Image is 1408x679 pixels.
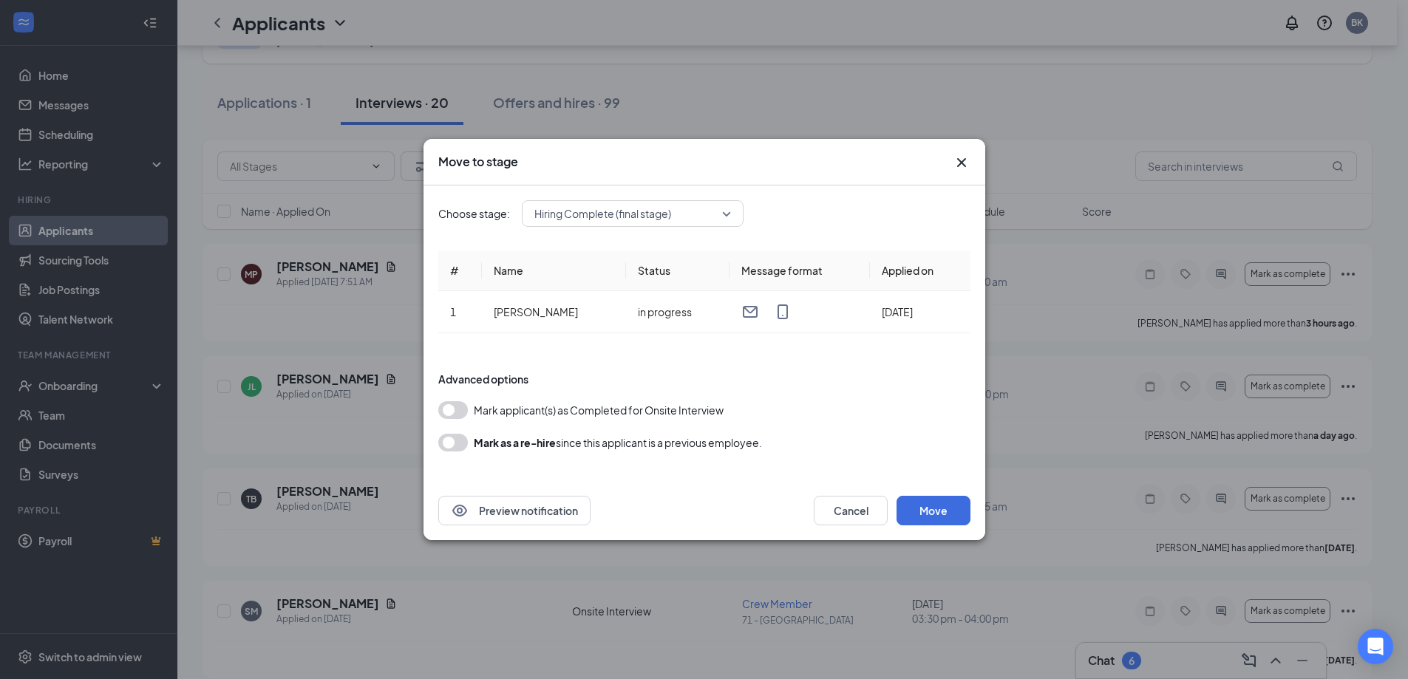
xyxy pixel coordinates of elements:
span: Mark applicant(s) as Completed for Onsite Interview [474,401,724,419]
span: Hiring Complete (final stage) [534,202,671,225]
div: Advanced options [438,372,970,386]
th: Applied on [869,250,970,291]
th: # [438,250,482,291]
h3: Move to stage [438,154,518,170]
button: Move [897,496,970,525]
svg: MobileSms [774,303,792,321]
span: 1 [450,305,456,318]
td: in progress [625,291,729,333]
button: EyePreview notification [438,496,591,525]
svg: Eye [451,502,469,519]
th: Name [481,250,625,291]
div: Open Intercom Messenger [1358,629,1393,664]
th: Message format [729,250,870,291]
button: Cancel [814,496,888,525]
svg: Cross [953,154,970,171]
td: [DATE] [869,291,970,333]
th: Status [625,250,729,291]
span: Choose stage: [438,205,510,222]
b: Mark as a re-hire [474,436,556,449]
button: Close [953,154,970,171]
div: since this applicant is a previous employee. [474,434,762,451]
svg: Email [741,303,759,321]
td: [PERSON_NAME] [481,291,625,333]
